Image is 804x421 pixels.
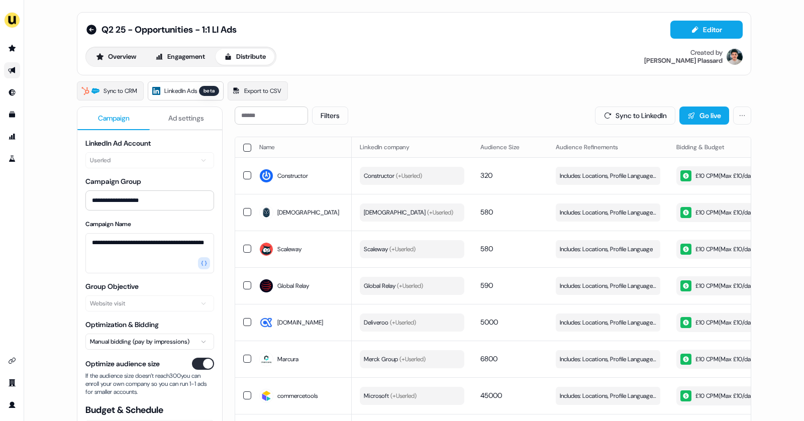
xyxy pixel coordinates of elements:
span: 45000 [480,391,502,400]
button: Includes: Locations, Profile Language [556,240,660,258]
span: [DEMOGRAPHIC_DATA] [364,207,453,218]
button: Editor [670,21,743,39]
button: £10 CPM(Max £10/day) [676,386,781,405]
button: £10 CPM(Max £10/day) [676,313,781,332]
div: beta [199,86,219,96]
span: (+ Userled ) [394,172,422,180]
span: (+ Userled ) [426,208,453,217]
span: 6800 [480,354,497,363]
a: Go to outbound experience [4,62,20,78]
th: Audience Refinements [548,137,668,157]
span: 580 [480,207,493,217]
div: £10 CPM ( Max £10/day ) [680,207,756,218]
button: Global Relay (+Userled) [360,277,464,295]
button: £10 CPM(Max £10/day) [676,350,781,369]
span: Merck Group [364,354,426,364]
button: Scaleway (+Userled) [360,240,464,258]
span: (+ Userled ) [388,319,416,327]
button: Go live [679,107,729,125]
button: Includes: Locations, Profile Language, Job Functions [556,387,660,405]
span: 580 [480,244,493,253]
a: Go to team [4,375,20,391]
span: Global Relay [277,281,309,291]
div: £10 CPM ( Max £10/day ) [680,280,756,291]
label: Campaign Group [85,177,141,186]
button: [DEMOGRAPHIC_DATA] (+Userled) [360,203,464,222]
span: Optimize audience size [85,359,160,369]
span: Constructor [277,171,308,181]
a: Export to CSV [228,81,288,100]
span: Ad settings [168,113,204,123]
span: Constructor [364,171,422,181]
button: Includes: Locations, Profile Language, Job Functions [556,350,660,368]
span: Export to CSV [244,86,281,96]
label: LinkedIn Ad Account [85,139,151,148]
span: If the audience size doesn’t reach 300 you can enroll your own company so you can run 1-1 ads for... [85,372,214,396]
th: Bidding & Budget [668,137,789,157]
a: Sync to CRM [77,81,144,100]
button: Includes: Locations, Profile Language, Job Functions [556,203,660,222]
span: LinkedIn Ads [164,86,197,96]
button: Deliveroo (+Userled) [360,313,464,332]
button: Includes: Locations, Profile Language, Job Functions [556,277,660,295]
div: £10 CPM ( Max £10/day ) [680,244,756,255]
span: 5000 [480,318,498,327]
div: £10 CPM ( Max £10/day ) [680,170,756,181]
span: Includes: Locations, Profile Language [560,244,653,254]
a: Go to experiments [4,151,20,167]
span: Deliveroo [364,318,416,328]
span: (+ Userled ) [389,392,417,400]
div: [PERSON_NAME] Plassard [644,57,723,65]
button: Engagement [147,49,214,65]
span: (+ Userled ) [398,355,426,363]
a: Go to integrations [4,353,20,369]
span: Scaleway [277,244,301,254]
span: Includes: Locations, Profile Language, Job Functions [560,171,656,181]
a: Go to attribution [4,129,20,145]
button: Distribute [216,49,274,65]
button: Microsoft (+Userled) [360,387,464,405]
button: Includes: Locations, Profile Language, Job Functions [556,313,660,332]
button: Sync to LinkedIn [595,107,675,125]
a: Go to prospects [4,40,20,56]
button: Filters [312,107,348,125]
button: £10 CPM(Max £10/day) [676,166,781,185]
img: Vincent [727,49,743,65]
span: Scaleway [364,244,416,254]
div: Created by [690,49,723,57]
button: Overview [87,49,145,65]
span: Includes: Locations, Profile Language, Job Functions [560,354,656,364]
span: Includes: Locations, Profile Language, Job Functions [560,318,656,328]
button: Includes: Locations, Profile Language, Job Functions [556,167,660,185]
label: Group Objective [85,282,139,291]
span: Includes: Locations, Profile Language, Job Functions [560,281,656,291]
th: LinkedIn company [352,137,472,157]
a: LinkedIn Adsbeta [148,81,224,100]
span: Budget & Schedule [85,404,214,416]
a: Go to profile [4,397,20,413]
span: Microsoft [364,391,417,401]
span: (+ Userled ) [395,282,423,290]
button: £10 CPM(Max £10/day) [676,203,781,222]
span: Marcura [277,354,298,364]
th: Name [251,137,352,157]
th: Audience Size [472,137,548,157]
span: Includes: Locations, Profile Language, Job Functions [560,207,656,218]
div: £10 CPM ( Max £10/day ) [680,390,756,401]
span: (+ Userled ) [388,245,416,253]
button: £10 CPM(Max £10/day) [676,276,781,295]
span: Global Relay [364,281,423,291]
a: Go to Inbound [4,84,20,100]
label: Campaign Name [85,220,131,228]
span: 590 [480,281,493,290]
div: £10 CPM ( Max £10/day ) [680,317,756,328]
label: Optimization & Bidding [85,320,159,329]
span: Campaign [98,113,130,123]
div: £10 CPM ( Max £10/day ) [680,354,756,365]
button: More actions [733,107,751,125]
button: £10 CPM(Max £10/day) [676,240,781,259]
a: Editor [670,26,743,36]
